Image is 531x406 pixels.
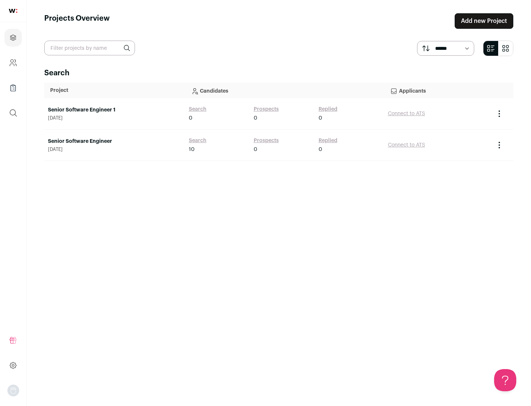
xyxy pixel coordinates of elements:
img: nopic.png [7,385,19,396]
a: Replied [319,106,337,113]
span: 0 [254,114,257,122]
p: Project [50,87,179,94]
a: Search [189,106,206,113]
a: Company and ATS Settings [4,54,22,72]
span: 0 [319,146,322,153]
p: Candidates [191,83,378,98]
a: Replied [319,137,337,144]
p: Applicants [390,83,485,98]
span: 10 [189,146,195,153]
iframe: Help Scout Beacon - Open [494,369,516,391]
button: Project Actions [495,141,504,149]
a: Add new Project [455,13,513,29]
a: Company Lists [4,79,22,97]
a: Senior Software Engineer 1 [48,106,181,114]
input: Filter projects by name [44,41,135,55]
a: Connect to ATS [388,111,425,116]
span: [DATE] [48,115,181,121]
span: [DATE] [48,147,181,152]
a: Prospects [254,106,279,113]
h2: Search [44,68,513,78]
button: Project Actions [495,109,504,118]
a: Connect to ATS [388,142,425,148]
span: 0 [319,114,322,122]
img: wellfound-shorthand-0d5821cbd27db2630d0214b213865d53afaa358527fdda9d0ea32b1df1b89c2c.svg [9,9,17,13]
h1: Projects Overview [44,13,110,29]
a: Senior Software Engineer [48,138,181,145]
a: Search [189,137,206,144]
span: 0 [254,146,257,153]
a: Prospects [254,137,279,144]
a: Projects [4,29,22,47]
button: Open dropdown [7,385,19,396]
span: 0 [189,114,192,122]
